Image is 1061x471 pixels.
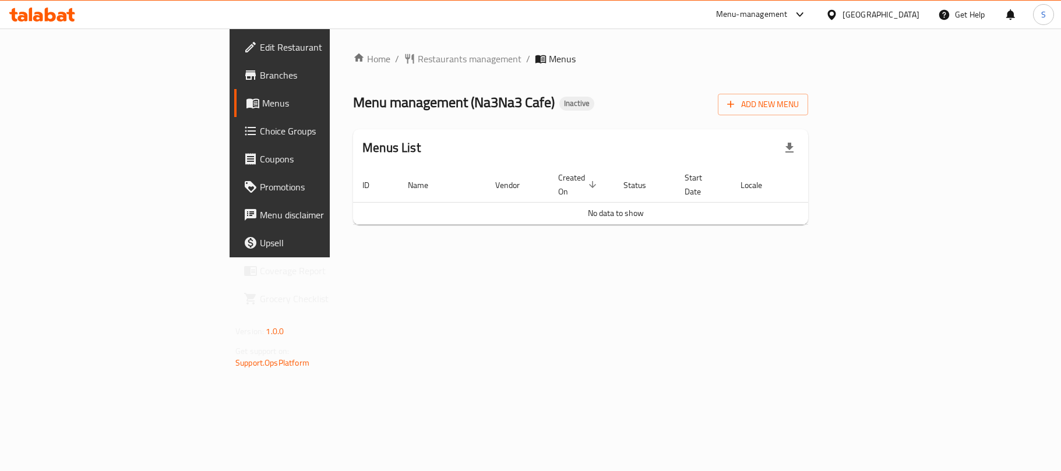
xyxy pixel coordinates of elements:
[526,52,530,66] li: /
[558,171,600,199] span: Created On
[588,206,644,221] span: No data to show
[260,124,397,138] span: Choice Groups
[260,180,397,194] span: Promotions
[260,236,397,250] span: Upsell
[234,61,407,89] a: Branches
[727,97,799,112] span: Add New Menu
[234,89,407,117] a: Menus
[404,52,521,66] a: Restaurants management
[559,98,594,108] span: Inactive
[418,52,521,66] span: Restaurants management
[234,201,407,229] a: Menu disclaimer
[559,97,594,111] div: Inactive
[260,68,397,82] span: Branches
[549,52,576,66] span: Menus
[235,343,289,359] span: Get support on:
[260,40,397,54] span: Edit Restaurant
[353,89,555,115] span: Menu management ( Na3Na3 Cafe )
[234,285,407,313] a: Grocery Checklist
[260,152,397,166] span: Coupons
[235,324,264,339] span: Version:
[716,8,788,22] div: Menu-management
[234,229,407,257] a: Upsell
[234,117,407,145] a: Choice Groups
[260,264,397,278] span: Coverage Report
[234,33,407,61] a: Edit Restaurant
[353,167,879,225] table: enhanced table
[791,167,879,203] th: Actions
[718,94,808,115] button: Add New Menu
[741,178,777,192] span: Locale
[362,178,385,192] span: ID
[408,178,443,192] span: Name
[353,52,808,66] nav: breadcrumb
[234,257,407,285] a: Coverage Report
[685,171,717,199] span: Start Date
[1041,8,1046,21] span: S
[262,96,397,110] span: Menus
[623,178,661,192] span: Status
[843,8,919,21] div: [GEOGRAPHIC_DATA]
[234,145,407,173] a: Coupons
[266,324,284,339] span: 1.0.0
[260,292,397,306] span: Grocery Checklist
[260,208,397,222] span: Menu disclaimer
[495,178,535,192] span: Vendor
[234,173,407,201] a: Promotions
[362,139,421,157] h2: Menus List
[776,134,803,162] div: Export file
[235,355,309,370] a: Support.OpsPlatform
